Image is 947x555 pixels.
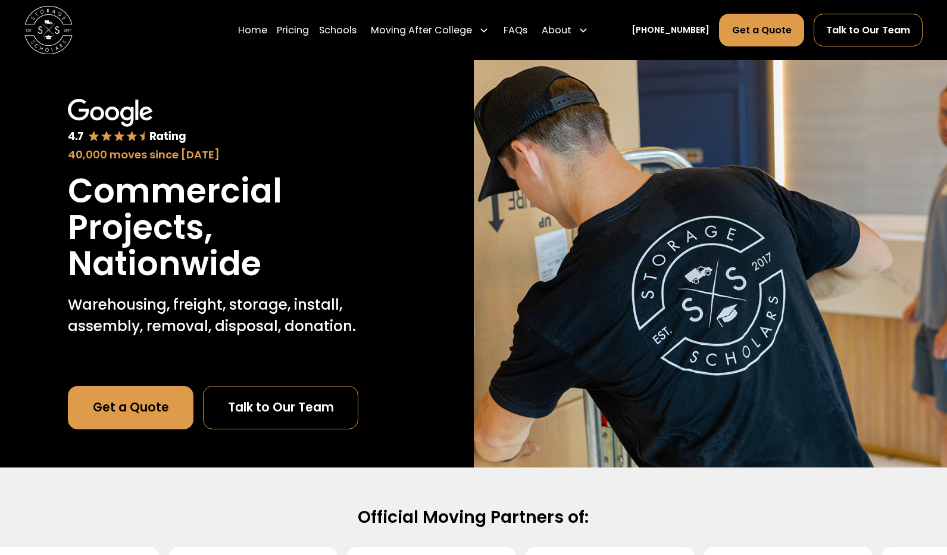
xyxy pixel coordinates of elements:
[68,386,193,429] a: Get a Quote
[68,146,405,163] div: 40,000 moves since [DATE]
[319,13,357,47] a: Schools
[537,13,593,47] div: About
[371,23,472,38] div: Moving After College
[24,6,73,54] a: home
[632,24,710,36] a: [PHONE_NUMBER]
[814,14,923,46] a: Talk to Our Team
[719,14,804,46] a: Get a Quote
[238,13,267,47] a: Home
[277,13,309,47] a: Pricing
[68,99,186,144] img: Google 4.7 star rating
[68,173,405,282] h1: Commercial Projects, Nationwide
[542,23,571,38] div: About
[203,386,358,429] a: Talk to Our Team
[87,506,860,528] h2: Official Moving Partners of:
[24,6,73,54] img: Storage Scholars main logo
[68,294,405,338] p: Warehousing, freight, storage, install, assembly, removal, disposal, donation.
[366,13,494,47] div: Moving After College
[504,13,527,47] a: FAQs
